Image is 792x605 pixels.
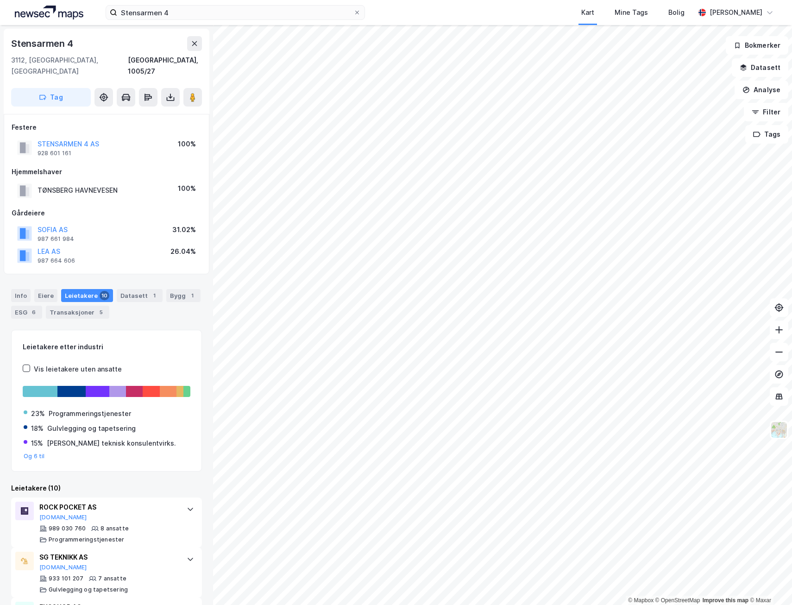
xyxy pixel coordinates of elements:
button: Og 6 til [24,453,45,460]
div: 31.02% [172,224,196,235]
button: Tags [745,125,788,144]
div: 987 664 606 [38,257,75,265]
button: Analyse [735,81,788,99]
div: 3112, [GEOGRAPHIC_DATA], [GEOGRAPHIC_DATA] [11,55,128,77]
div: 15% [31,438,43,449]
div: Leietakere [61,289,113,302]
a: OpenStreetMap [655,597,700,604]
div: Bygg [166,289,201,302]
button: Tag [11,88,91,107]
a: Mapbox [628,597,654,604]
div: Festere [12,122,201,133]
button: [DOMAIN_NAME] [39,564,87,571]
button: Datasett [732,58,788,77]
div: Vis leietakere uten ansatte [34,364,122,375]
div: [PERSON_NAME] teknisk konsulentvirks. [47,438,176,449]
a: Improve this map [703,597,748,604]
div: ROCK POCKET AS [39,502,177,513]
div: Gulvlegging og tapetsering [47,423,136,434]
img: logo.a4113a55bc3d86da70a041830d287a7e.svg [15,6,83,19]
input: Søk på adresse, matrikkel, gårdeiere, leietakere eller personer [117,6,353,19]
div: ESG [11,306,42,319]
div: 989 030 760 [49,525,86,532]
div: 5 [96,308,106,317]
div: 928 601 161 [38,150,71,157]
div: Programmeringstjenester [49,408,131,419]
div: Eiere [34,289,57,302]
div: 10 [100,291,109,300]
div: SG TEKNIKK AS [39,552,177,563]
div: Programmeringstjenester [49,536,125,543]
div: Bolig [668,7,685,18]
div: Transaksjoner [46,306,109,319]
div: Hjemmelshaver [12,166,201,177]
div: 8 ansatte [101,525,129,532]
div: TØNSBERG HAVNEVESEN [38,185,118,196]
button: [DOMAIN_NAME] [39,514,87,521]
div: 26.04% [170,246,196,257]
img: Z [770,421,788,439]
div: Gulvlegging og tapetsering [49,586,128,593]
div: Stensarmen 4 [11,36,75,51]
button: Filter [744,103,788,121]
div: 933 101 207 [49,575,83,582]
div: 23% [31,408,45,419]
div: 987 661 984 [38,235,74,243]
div: Leietakere etter industri [23,341,190,353]
div: Mine Tags [615,7,648,18]
div: Kart [581,7,594,18]
div: Gårdeiere [12,208,201,219]
div: 18% [31,423,44,434]
div: [PERSON_NAME] [710,7,762,18]
div: Info [11,289,31,302]
div: Datasett [117,289,163,302]
div: 100% [178,183,196,194]
div: 1 [188,291,197,300]
div: Leietakere (10) [11,483,202,494]
div: 7 ansatte [98,575,126,582]
div: 1 [150,291,159,300]
iframe: Chat Widget [746,561,792,605]
button: Bokmerker [726,36,788,55]
div: 100% [178,139,196,150]
div: [GEOGRAPHIC_DATA], 1005/27 [128,55,202,77]
div: 6 [29,308,38,317]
